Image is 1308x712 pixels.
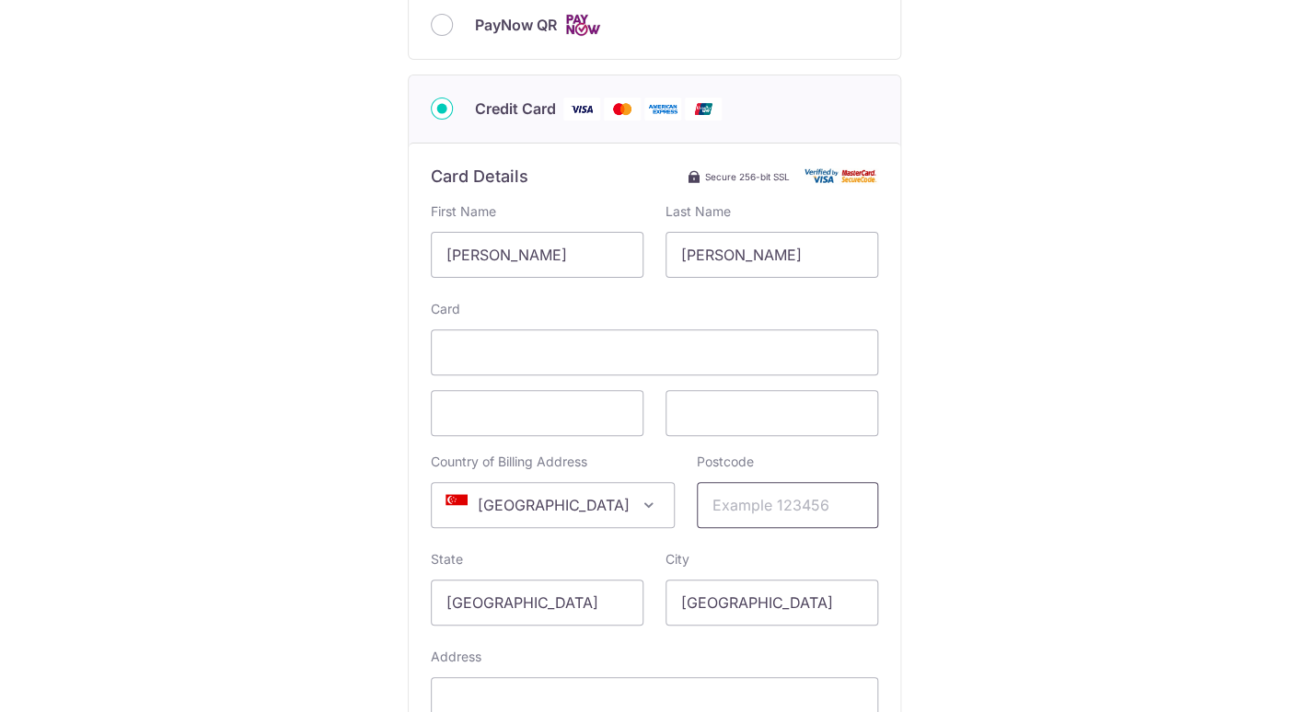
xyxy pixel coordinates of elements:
[705,169,790,184] span: Secure 256-bit SSL
[431,300,460,318] label: Card
[431,482,675,528] span: Singapore
[564,14,601,37] img: Cards logo
[432,483,674,527] span: Singapore
[563,98,600,121] img: Visa
[697,453,754,471] label: Postcode
[475,98,556,120] span: Credit Card
[431,453,587,471] label: Country of Billing Address
[475,14,557,36] span: PayNow QR
[431,14,878,37] div: PayNow QR Cards logo
[431,550,463,568] label: State
[644,98,681,121] img: American Express
[666,550,689,568] label: City
[604,98,641,121] img: Mastercard
[431,202,496,221] label: First Name
[446,341,862,363] iframe: Secure card number input frame
[681,402,862,424] iframe: Secure card security code input frame
[431,166,528,188] h6: Card Details
[446,402,628,424] iframe: Secure card expiration date input frame
[666,202,731,221] label: Last Name
[431,648,481,666] label: Address
[804,168,878,184] img: Card secure
[431,98,878,121] div: Credit Card Visa Mastercard American Express Union Pay
[697,482,878,528] input: Example 123456
[685,98,722,121] img: Union Pay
